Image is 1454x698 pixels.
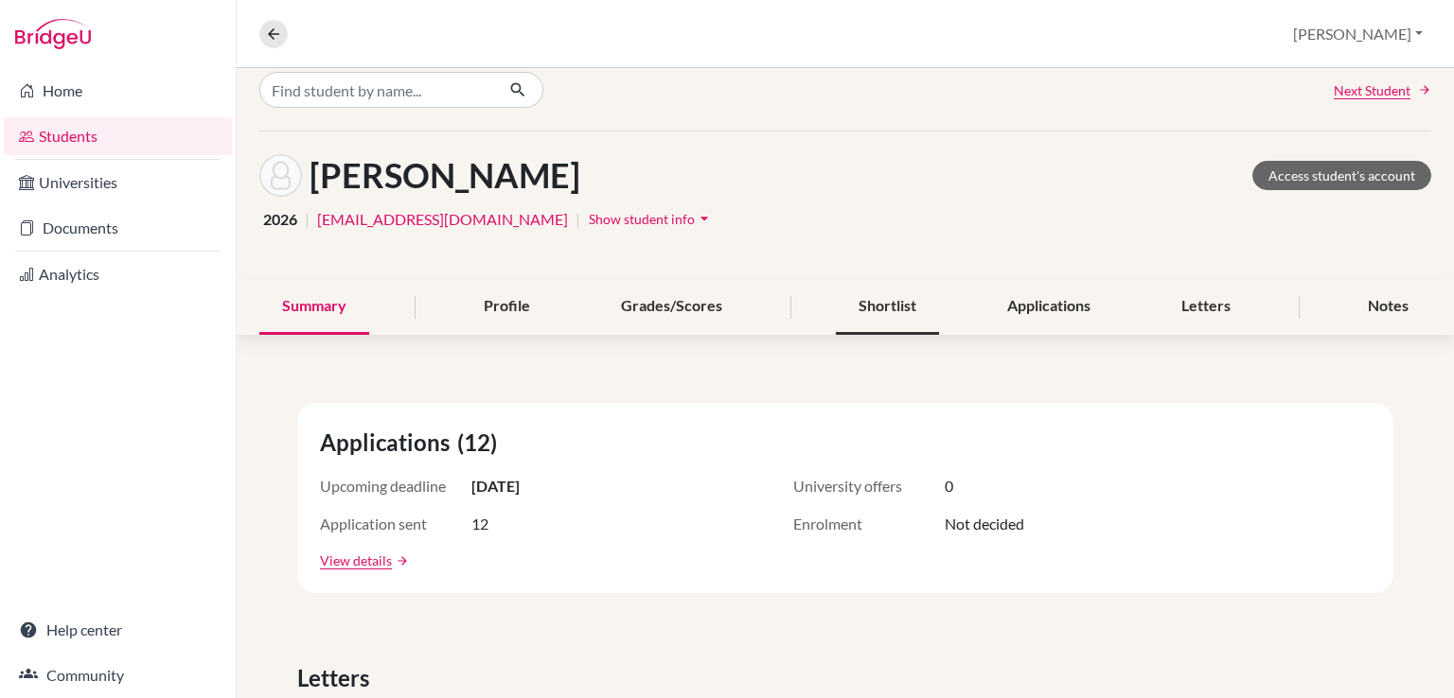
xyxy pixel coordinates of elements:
input: Find student by name... [259,72,494,108]
a: Next Student [1334,80,1431,100]
a: Access student's account [1252,161,1431,190]
div: Profile [461,279,553,335]
span: Not decided [945,513,1024,535]
a: Students [4,117,232,155]
span: (12) [457,426,505,460]
span: University offers [793,475,945,497]
span: 0 [945,475,953,497]
button: Show student infoarrow_drop_down [588,204,715,234]
div: Applications [984,279,1113,335]
a: arrow_forward [392,554,409,567]
span: Show student info [589,211,695,227]
img: Kyota Ishibashi's avatar [259,154,302,197]
a: Analytics [4,255,232,293]
span: 2026 [263,208,297,231]
span: | [576,208,580,231]
div: Letters [1159,279,1253,335]
a: [EMAIL_ADDRESS][DOMAIN_NAME] [317,208,568,231]
button: [PERSON_NAME] [1285,16,1431,52]
span: Application sent [320,513,471,535]
h1: [PERSON_NAME] [310,155,580,196]
a: View details [320,550,392,570]
a: Help center [4,611,232,649]
img: Bridge-U [15,19,91,49]
span: Applications [320,426,457,460]
div: Notes [1345,279,1431,335]
a: Universities [4,164,232,201]
div: Shortlist [836,279,939,335]
a: Documents [4,209,232,247]
span: | [305,208,310,231]
span: [DATE] [471,475,520,497]
div: Summary [259,279,369,335]
a: Community [4,656,232,694]
span: Next Student [1334,80,1410,100]
span: 12 [471,513,488,535]
span: Enrolment [793,513,945,535]
span: Upcoming deadline [320,475,471,497]
div: Grades/Scores [598,279,745,335]
a: Home [4,72,232,110]
i: arrow_drop_down [695,209,714,228]
span: Letters [297,661,377,695]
